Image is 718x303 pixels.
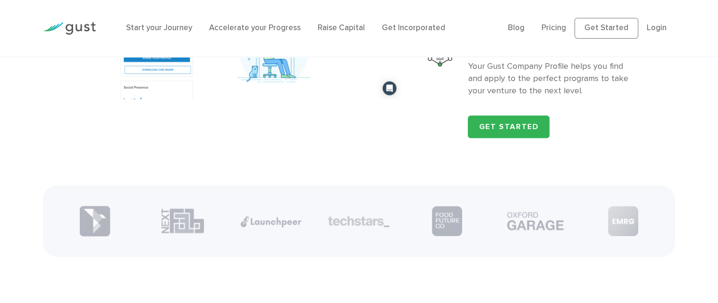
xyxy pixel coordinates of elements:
img: Partner [328,216,389,227]
a: Get Incorporated [382,23,445,33]
img: Partner [505,209,566,233]
p: Your Gust Company Profile helps you find and apply to the perfect programs to take your venture t... [468,60,634,97]
a: Blog [508,23,524,33]
img: Partner [608,206,638,236]
img: Partner [79,205,110,237]
a: Get Started [574,18,638,39]
a: Login [647,23,667,33]
a: Accelerate your Progress [209,23,301,33]
a: Get Started [468,115,549,138]
a: Apply To Incubators And AcceleratorsApply to Incubators and AcceleratorsYour Gust Company Profile... [415,26,646,110]
img: Gust Logo [43,22,96,35]
a: Pricing [541,23,566,33]
a: Start your Journey [126,23,192,33]
img: Partner [432,206,462,236]
a: Raise Capital [318,23,365,33]
img: Partner [161,208,204,234]
img: Partner [240,215,302,227]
